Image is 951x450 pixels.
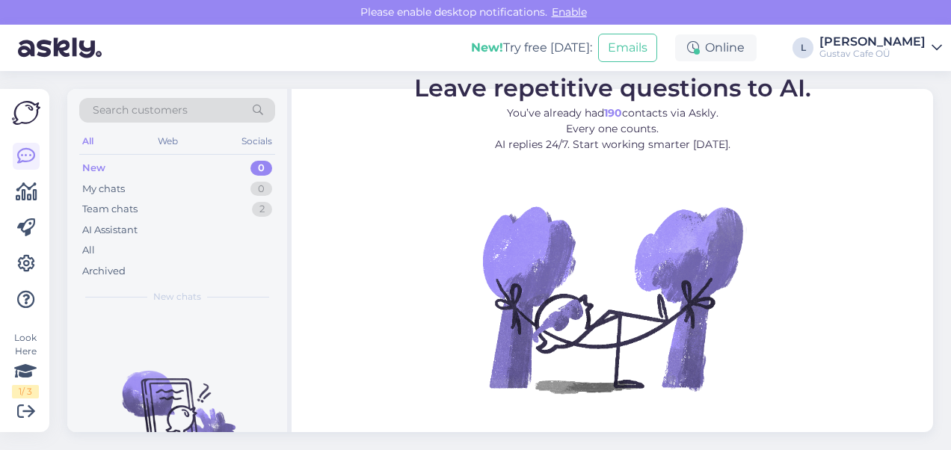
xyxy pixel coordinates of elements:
div: Archived [82,264,126,279]
span: Search customers [93,102,188,118]
div: AI Assistant [82,223,138,238]
div: Try free [DATE]: [471,39,592,57]
img: No Chat active [478,164,747,434]
div: [PERSON_NAME] [819,36,926,48]
div: All [79,132,96,151]
div: L [792,37,813,58]
div: Look Here [12,331,39,398]
div: Socials [238,132,275,151]
b: 190 [604,106,622,120]
div: 2 [252,202,272,217]
div: 0 [250,161,272,176]
p: You’ve already had contacts via Askly. Every one counts. AI replies 24/7. Start working smarter [... [414,105,811,152]
div: 1 / 3 [12,385,39,398]
span: Leave repetitive questions to AI. [414,73,811,102]
div: New [82,161,105,176]
div: My chats [82,182,125,197]
div: Gustav Cafe OÜ [819,48,926,60]
div: Web [155,132,181,151]
b: New! [471,40,503,55]
a: [PERSON_NAME]Gustav Cafe OÜ [819,36,942,60]
button: Emails [598,34,657,62]
div: Online [675,34,757,61]
div: All [82,243,95,258]
div: Team chats [82,202,138,217]
div: 0 [250,182,272,197]
span: Enable [547,5,591,19]
span: New chats [153,290,201,303]
img: Askly Logo [12,101,40,125]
